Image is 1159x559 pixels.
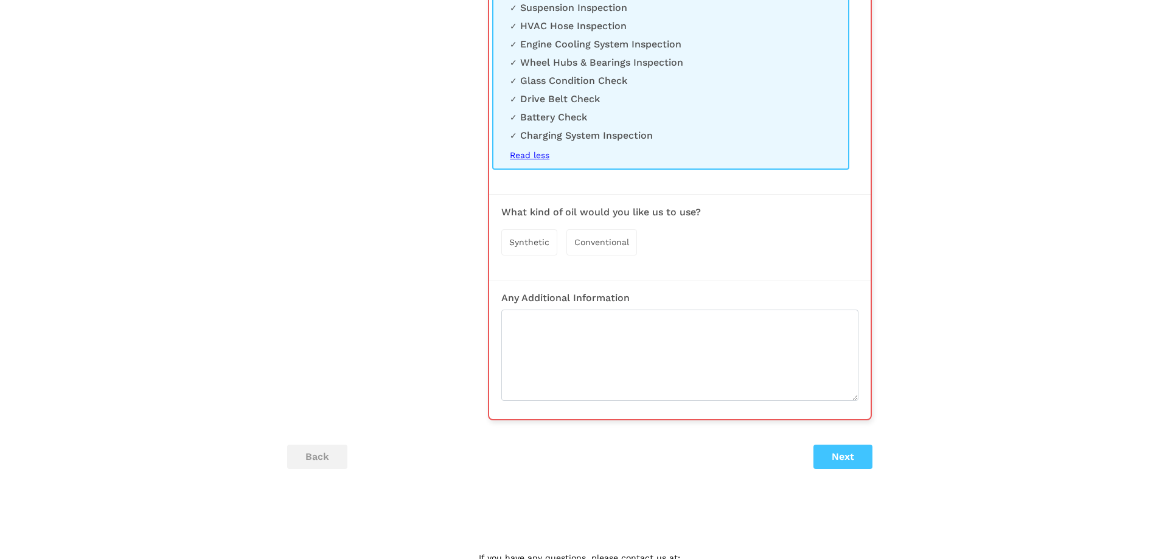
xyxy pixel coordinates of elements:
li: Glass Condition Check [510,75,832,87]
span: Synthetic [509,237,549,247]
li: Wheel Hubs & Bearings Inspection [510,57,832,69]
button: back [287,445,347,469]
li: Drive Belt Check [510,93,832,105]
li: HVAC Hose Inspection [510,20,832,32]
li: Battery Check [510,111,832,123]
button: Next [813,445,872,469]
h3: Any Additional Information [501,293,858,304]
li: Charging System Inspection [510,130,832,142]
li: Engine Cooling System Inspection [510,38,832,50]
li: Suspension Inspection [510,2,832,14]
h3: What kind of oil would you like us to use? [501,207,858,218]
span: Read less [510,150,549,160]
span: Conventional [574,237,629,247]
